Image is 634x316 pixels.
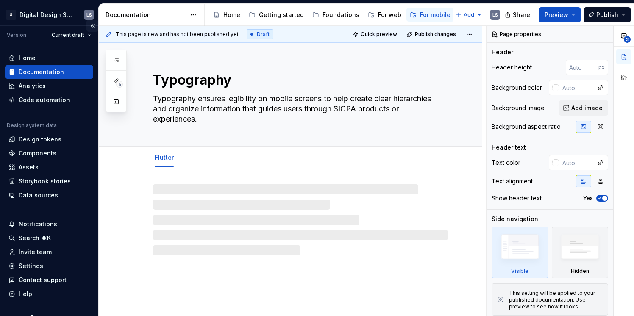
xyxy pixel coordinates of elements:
a: For mobile [406,8,454,22]
div: Components [19,149,56,158]
span: Publish [596,11,618,19]
span: Quick preview [361,31,397,38]
div: Hidden [571,268,589,274]
button: Publish [584,7,631,22]
div: Help [19,290,32,298]
a: Code automation [5,93,93,107]
div: Header text [492,143,526,152]
label: Yes [583,195,593,202]
textarea: Typography [151,70,446,90]
a: Home [210,8,244,22]
div: Contact support [19,276,67,284]
div: Invite team [19,248,52,256]
button: SDigital Design SystemLS [2,6,97,24]
textarea: Typography ensures legibility on mobile screens to help create clear hierarchies and organize inf... [151,92,446,126]
div: Background color [492,83,542,92]
div: For web [378,11,401,19]
div: Search ⌘K [19,234,51,242]
button: Quick preview [350,28,401,40]
button: Current draft [48,29,95,41]
div: Hidden [552,227,609,278]
div: Text color [492,158,520,167]
a: For web [364,8,405,22]
div: Header height [492,63,532,72]
button: Search ⌘K [5,231,93,245]
div: Documentation [106,11,186,19]
div: Assets [19,163,39,172]
span: Share [513,11,530,19]
a: Components [5,147,93,160]
button: Contact support [5,273,93,287]
div: Text alignment [492,177,533,186]
button: Share [501,7,536,22]
div: Version [7,32,26,39]
div: LS [86,11,92,18]
div: S [6,10,16,20]
button: Publish changes [404,28,460,40]
div: This setting will be applied to your published documentation. Use preview to see how it looks. [509,290,603,310]
div: Documentation [19,68,64,76]
span: Draft [257,31,270,38]
div: Design system data [7,122,57,129]
a: Foundations [309,8,363,22]
div: Notifications [19,220,57,228]
span: Publish changes [415,31,456,38]
div: Background aspect ratio [492,122,561,131]
div: Side navigation [492,215,538,223]
input: Auto [566,60,598,75]
span: 3 [624,36,631,43]
span: Add [464,11,474,18]
input: Auto [559,80,593,95]
div: Settings [19,262,43,270]
a: Settings [5,259,93,273]
div: Getting started [259,11,304,19]
div: LS [492,11,498,18]
span: Add image [571,104,603,112]
a: Home [5,51,93,65]
a: Getting started [245,8,307,22]
div: For mobile [420,11,450,19]
div: Digital Design System [19,11,74,19]
button: Notifications [5,217,93,231]
button: Add image [559,100,608,116]
a: Documentation [5,65,93,79]
div: Page tree [210,6,451,23]
button: Help [5,287,93,301]
div: Flutter [151,148,177,166]
div: Home [223,11,240,19]
a: Flutter [155,154,174,161]
div: Design tokens [19,135,61,144]
div: Home [19,54,36,62]
button: Collapse sidebar [86,20,98,32]
a: Assets [5,161,93,174]
div: Analytics [19,82,46,90]
a: Invite team [5,245,93,259]
div: Code automation [19,96,70,104]
span: Current draft [52,32,84,39]
a: Analytics [5,79,93,93]
div: Foundations [323,11,359,19]
a: Storybook stories [5,175,93,188]
div: Visible [511,268,528,274]
div: Visible [492,227,548,278]
div: Header [492,48,513,56]
div: Background image [492,104,545,112]
div: Show header text [492,194,542,202]
button: Add [453,9,485,21]
p: px [598,64,605,71]
button: Preview [539,7,581,22]
div: Data sources [19,191,58,200]
span: This page is new and has not been published yet. [116,31,240,38]
input: Auto [559,155,593,170]
a: Design tokens [5,133,93,146]
span: 5 [116,81,123,88]
a: Data sources [5,188,93,202]
span: Preview [545,11,568,19]
div: Storybook stories [19,177,71,186]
